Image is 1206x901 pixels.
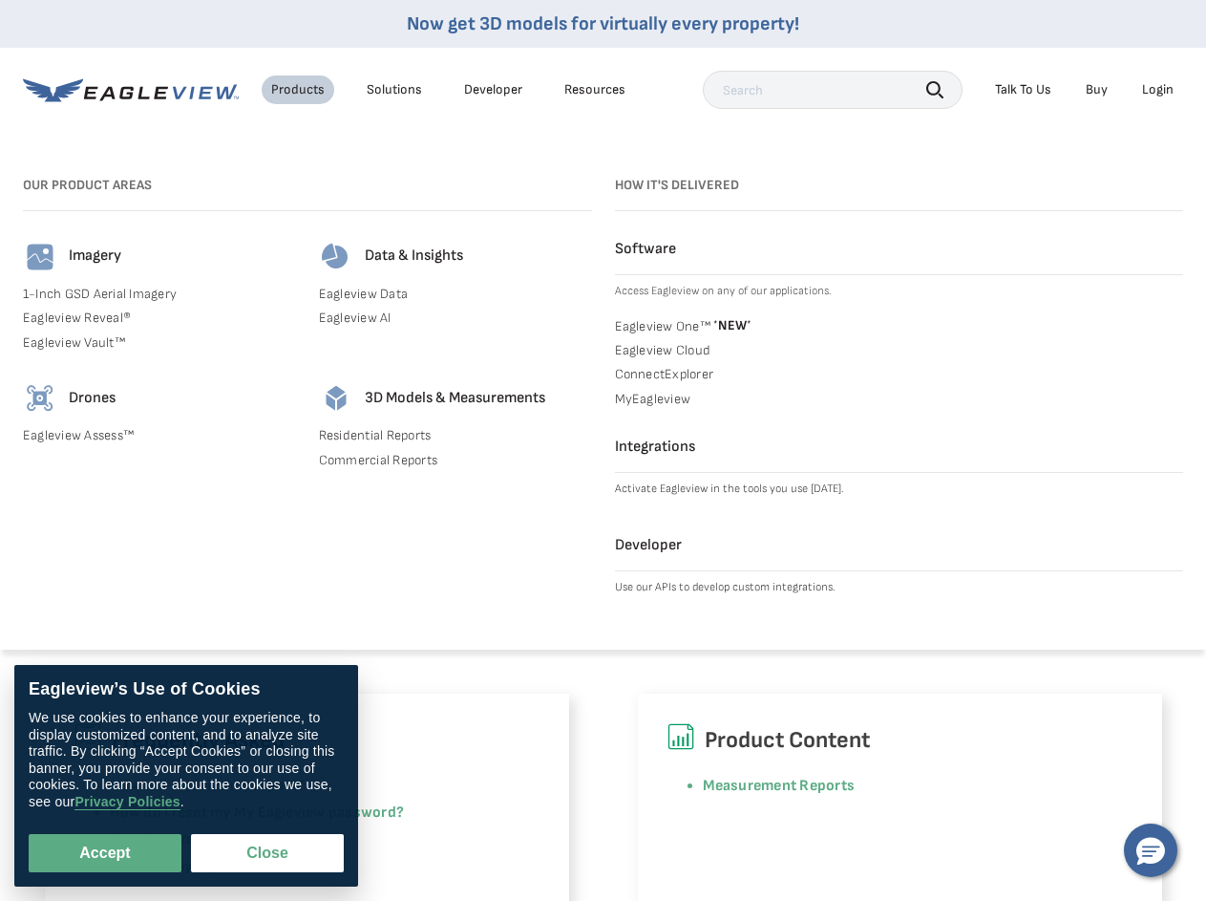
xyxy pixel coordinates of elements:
[703,71,963,109] input: Search
[319,381,353,416] img: 3d-models-icon.svg
[615,366,1184,383] a: ConnectExplorer
[191,834,344,872] button: Close
[23,240,57,274] img: imagery-icon.svg
[564,81,625,98] div: Resources
[615,240,1184,260] h4: Software
[365,389,545,409] h4: 3D Models & Measurements
[29,679,344,700] div: Eagleview’s Use of Cookies
[23,310,296,327] a: Eagleview Reveal®
[615,178,1184,194] h3: How it's Delivered
[615,283,1184,300] p: Access Eagleview on any of our applications.
[319,310,592,327] a: Eagleview AI
[29,834,181,872] button: Accept
[1142,81,1174,98] div: Login
[23,334,296,352] a: Eagleview Vault™
[367,81,422,98] div: Solutions
[703,777,856,795] a: Measurement Reports
[615,536,1184,596] a: Developer Use our APIs to develop custom integrations.
[29,710,344,810] div: We use cookies to enhance your experience, to display customized content, and to analyze site tra...
[23,381,57,416] img: drones-icon.svg
[23,178,592,194] h3: Our Product Areas
[615,342,1184,359] a: Eagleview Cloud
[666,722,1133,759] h6: Product Content
[995,81,1051,98] div: Talk To Us
[74,794,180,810] a: Privacy Policies
[319,427,592,444] a: Residential Reports
[23,286,296,303] a: 1-Inch GSD Aerial Imagery
[319,240,353,274] img: data-icon.svg
[271,81,325,98] div: Products
[615,579,1184,596] p: Use our APIs to develop custom integrations.
[615,536,1184,556] h4: Developer
[615,438,1184,498] a: Integrations Activate Eagleview in the tools you use [DATE].
[710,317,751,333] span: NEW
[69,247,121,267] h4: Imagery
[319,452,592,469] a: Commercial Reports
[23,427,296,444] a: Eagleview Assess™
[615,481,1184,498] p: Activate Eagleview in the tools you use [DATE].
[69,389,116,409] h4: Drones
[1086,81,1108,98] a: Buy
[615,438,1184,458] h4: Integrations
[407,12,799,35] a: Now get 3D models for virtually every property!
[615,391,1184,408] a: MyEagleview
[464,81,522,98] a: Developer
[1124,824,1177,877] button: Hello, have a question? Let’s chat.
[319,286,592,303] a: Eagleview Data
[615,315,1184,334] a: Eagleview One™ *NEW*
[365,247,463,267] h4: Data & Insights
